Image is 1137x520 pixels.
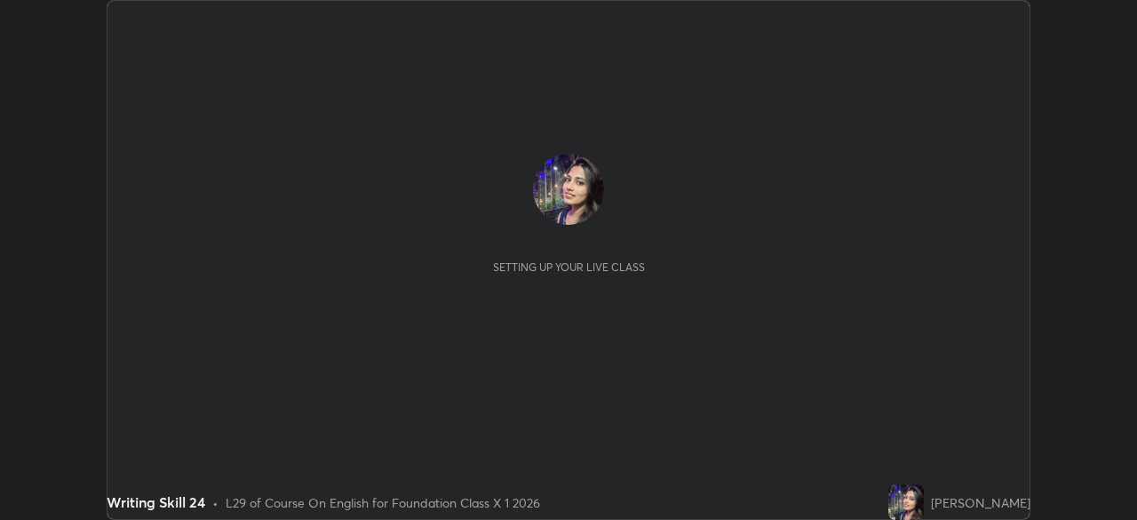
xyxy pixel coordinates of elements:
[493,260,645,274] div: Setting up your live class
[533,154,604,225] img: d5ece287230c4c02a9c95f097a9a0859.jpg
[931,493,1030,512] div: [PERSON_NAME]
[226,493,540,512] div: L29 of Course On English for Foundation Class X 1 2026
[212,493,219,512] div: •
[107,492,205,513] div: Writing Skill 24
[888,484,924,520] img: d5ece287230c4c02a9c95f097a9a0859.jpg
